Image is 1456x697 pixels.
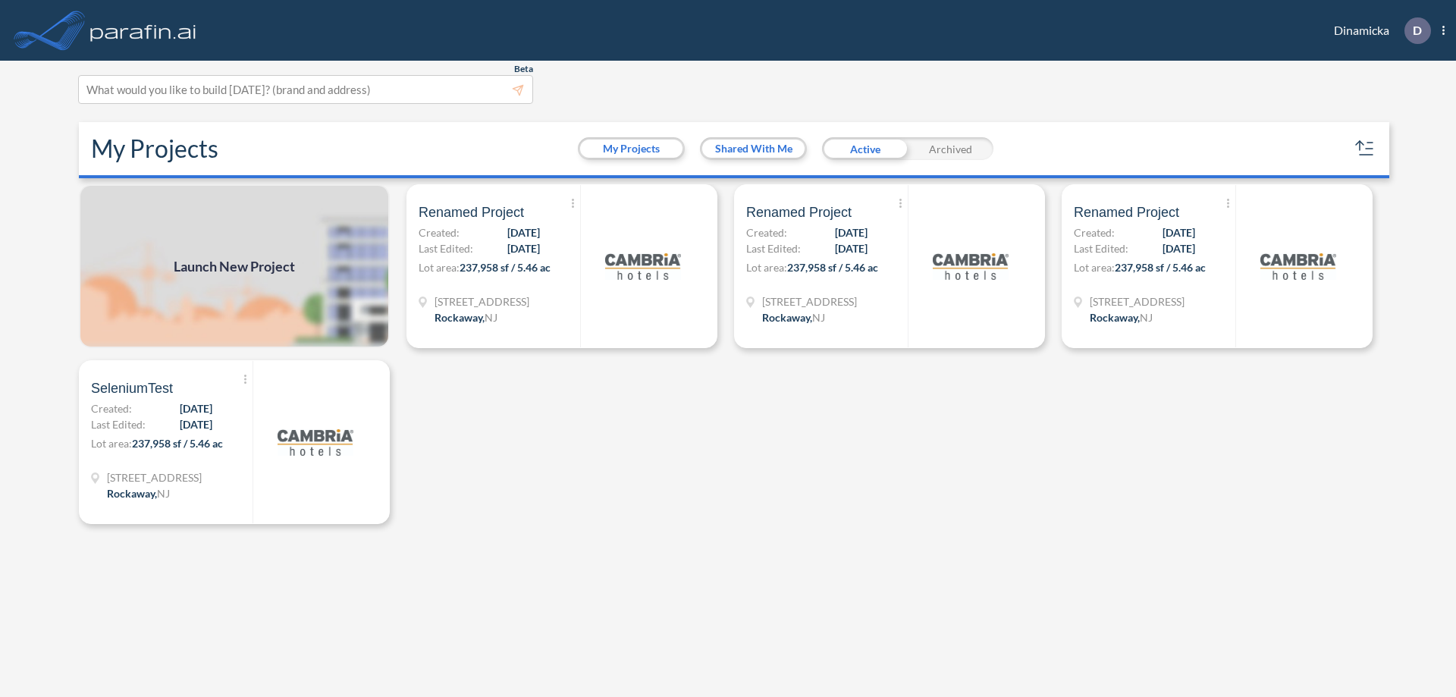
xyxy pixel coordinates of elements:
div: Rockaway, NJ [762,309,825,325]
span: Lot area: [419,261,460,274]
span: Beta [514,63,533,75]
span: 321 Mt Hope Ave [435,294,529,309]
span: [DATE] [507,224,540,240]
span: Renamed Project [1074,203,1179,221]
span: Launch New Project [174,256,295,277]
span: Last Edited: [1074,240,1128,256]
span: 237,958 sf / 5.46 ac [460,261,551,274]
span: Rockaway , [435,311,485,324]
a: Launch New Project [79,184,390,348]
img: logo [605,228,681,304]
div: Rockaway, NJ [1090,309,1153,325]
span: NJ [812,311,825,324]
img: logo [278,404,353,480]
div: Rockaway, NJ [107,485,170,501]
span: Rockaway , [1090,311,1140,324]
span: Created: [1074,224,1115,240]
span: 237,958 sf / 5.46 ac [787,261,878,274]
div: Dinamicka [1311,17,1445,44]
span: Last Edited: [746,240,801,256]
img: logo [1260,228,1336,304]
div: Active [822,137,908,160]
span: [DATE] [835,240,868,256]
span: Last Edited: [419,240,473,256]
span: 237,958 sf / 5.46 ac [1115,261,1206,274]
img: add [79,184,390,348]
button: sort [1353,137,1377,161]
span: [DATE] [835,224,868,240]
span: [DATE] [180,400,212,416]
span: NJ [485,311,497,324]
button: Shared With Me [702,140,805,158]
p: D [1413,24,1422,37]
span: Created: [419,224,460,240]
img: logo [87,15,199,46]
span: Created: [746,224,787,240]
span: Lot area: [1074,261,1115,274]
span: Rockaway , [107,487,157,500]
span: Lot area: [91,437,132,450]
span: Last Edited: [91,416,146,432]
span: 321 Mt Hope Ave [762,294,857,309]
span: Created: [91,400,132,416]
span: SeleniumTest [91,379,173,397]
span: Renamed Project [419,203,524,221]
span: 321 Mt Hope Ave [107,469,202,485]
span: NJ [157,487,170,500]
span: [DATE] [180,416,212,432]
div: Rockaway, NJ [435,309,497,325]
span: [DATE] [1163,224,1195,240]
span: [DATE] [1163,240,1195,256]
span: Rockaway , [762,311,812,324]
div: Archived [908,137,993,160]
span: Renamed Project [746,203,852,221]
span: 321 Mt Hope Ave [1090,294,1185,309]
span: NJ [1140,311,1153,324]
button: My Projects [580,140,682,158]
h2: My Projects [91,134,218,163]
span: [DATE] [507,240,540,256]
span: 237,958 sf / 5.46 ac [132,437,223,450]
span: Lot area: [746,261,787,274]
img: logo [933,228,1009,304]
